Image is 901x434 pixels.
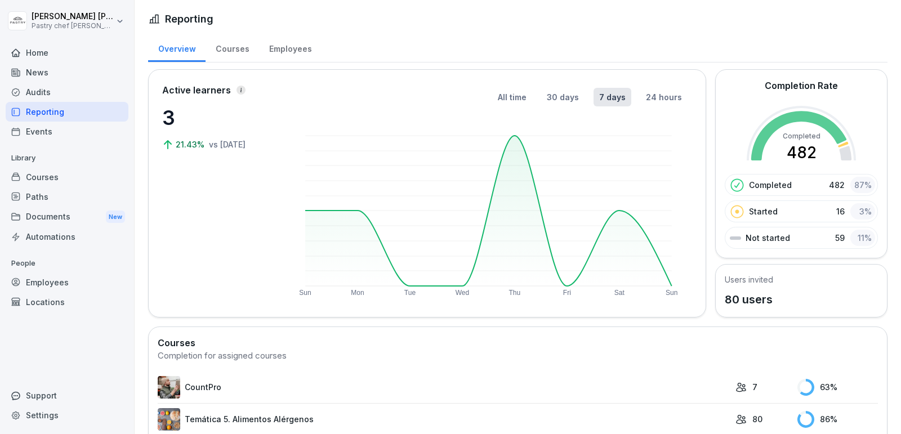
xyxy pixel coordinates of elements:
p: [PERSON_NAME] [PERSON_NAME] [32,12,114,21]
a: News [6,62,128,82]
a: Temática 5. Alimentos Alérgenos [158,408,730,431]
p: 21.43% [176,138,207,150]
button: All time [492,88,532,106]
p: 59 [835,232,845,244]
h1: Reporting [165,11,213,26]
a: Automations [6,227,128,247]
a: Courses [6,167,128,187]
div: 3 % [850,203,875,220]
div: Support [6,386,128,405]
text: Sun [666,289,677,297]
text: Sun [299,289,311,297]
p: 482 [829,179,845,191]
div: 63 % [797,379,878,396]
p: Started [749,205,778,217]
a: DocumentsNew [6,207,128,227]
a: Locations [6,292,128,312]
p: 16 [836,205,845,217]
p: Active learners [162,83,231,97]
text: Thu [509,289,520,297]
text: Tue [404,289,416,297]
div: 86 % [797,411,878,428]
p: 80 [752,413,762,425]
a: Overview [148,33,206,62]
div: 87 % [850,177,875,193]
h2: Courses [158,336,878,350]
a: Home [6,43,128,62]
text: Wed [456,289,469,297]
p: Library [6,149,128,167]
a: CountPro [158,376,730,399]
a: Reporting [6,102,128,122]
button: 30 days [541,88,585,106]
text: Sat [614,289,625,297]
p: People [6,254,128,272]
div: Completion for assigned courses [158,350,878,363]
div: 11 % [850,230,875,246]
a: Employees [259,33,322,62]
a: Employees [6,272,128,292]
text: Fri [563,289,571,297]
p: vs [DATE] [209,138,246,150]
p: Pastry chef [PERSON_NAME] y Cocina gourmet [32,22,114,30]
p: Completed [749,179,792,191]
a: Paths [6,187,128,207]
a: Events [6,122,128,141]
div: Documents [6,207,128,227]
img: wwf9md3iy1bon5x53p9kcas9.png [158,408,180,431]
a: Audits [6,82,128,102]
div: New [106,211,125,223]
p: 80 users [725,291,773,308]
p: Not started [746,232,790,244]
p: 3 [162,102,275,133]
a: Courses [206,33,259,62]
h5: Users invited [725,274,773,285]
h2: Completion Rate [765,79,838,92]
button: 24 hours [640,88,688,106]
button: 7 days [594,88,631,106]
img: nanuqyb3jmpxevmk16xmqivn.png [158,376,180,399]
a: Settings [6,405,128,425]
text: Mon [351,289,364,297]
p: 7 [752,381,757,393]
